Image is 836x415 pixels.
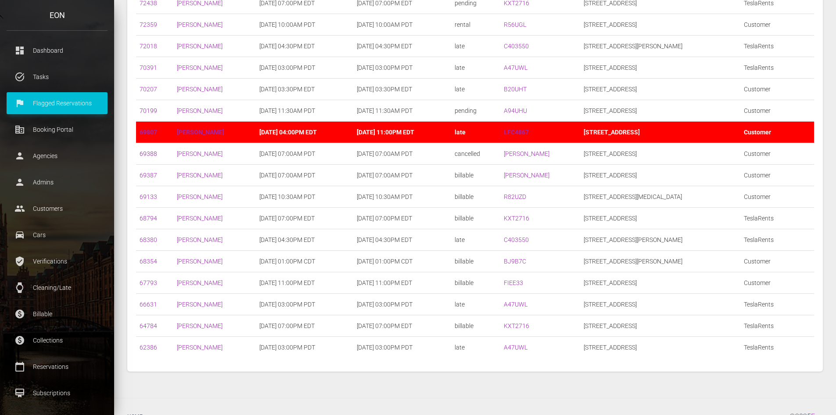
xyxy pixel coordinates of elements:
[504,344,527,351] a: A47UWL
[740,294,814,315] td: TeslaRents
[7,277,108,299] a: watch Cleaning/Late
[140,193,157,200] a: 69133
[140,236,157,243] a: 68380
[504,64,527,71] a: A47UWL
[7,66,108,88] a: task_alt Tasks
[504,86,527,93] a: B20UHT
[7,303,108,325] a: paid Billable
[7,198,108,220] a: people Customers
[140,107,157,114] a: 70199
[177,322,222,329] a: [PERSON_NAME]
[7,92,108,114] a: flag Flagged Reservations
[580,251,740,272] td: [STREET_ADDRESS][PERSON_NAME]
[256,36,354,57] td: [DATE] 04:30PM EDT
[256,315,354,337] td: [DATE] 07:00PM EDT
[7,171,108,193] a: person Admins
[13,386,101,400] p: Subscriptions
[504,301,527,308] a: A47UWL
[353,143,451,165] td: [DATE] 07:00AM PDT
[353,208,451,229] td: [DATE] 07:00PM EDT
[353,251,451,272] td: [DATE] 01:00PM CDT
[580,272,740,294] td: [STREET_ADDRESS]
[256,272,354,294] td: [DATE] 11:00PM EDT
[353,100,451,122] td: [DATE] 11:30AM PDT
[504,193,526,200] a: R82UZD
[740,79,814,100] td: Customer
[353,165,451,186] td: [DATE] 07:00AM PDT
[740,122,814,143] td: Customer
[353,79,451,100] td: [DATE] 03:30PM EDT
[177,301,222,308] a: [PERSON_NAME]
[177,43,222,50] a: [PERSON_NAME]
[256,229,354,251] td: [DATE] 04:30PM EDT
[256,57,354,79] td: [DATE] 03:00PM PDT
[7,382,108,404] a: card_membership Subscriptions
[256,143,354,165] td: [DATE] 07:00AM PDT
[580,165,740,186] td: [STREET_ADDRESS]
[140,258,157,265] a: 68354
[353,294,451,315] td: [DATE] 03:00PM PDT
[451,186,500,208] td: billable
[140,344,157,351] a: 62386
[7,250,108,272] a: verified_user Verifications
[580,14,740,36] td: [STREET_ADDRESS]
[177,215,222,222] a: [PERSON_NAME]
[740,57,814,79] td: TeslaRents
[13,149,101,162] p: Agencies
[177,86,222,93] a: [PERSON_NAME]
[740,165,814,186] td: Customer
[177,107,222,114] a: [PERSON_NAME]
[740,251,814,272] td: Customer
[140,172,157,179] a: 69387
[580,143,740,165] td: [STREET_ADDRESS]
[140,279,157,286] a: 67793
[504,21,526,28] a: R56UGL
[504,322,529,329] a: KXT2716
[140,215,157,222] a: 68794
[177,129,224,136] a: [PERSON_NAME]
[177,258,222,265] a: [PERSON_NAME]
[504,129,529,136] a: LFC4867
[177,21,222,28] a: [PERSON_NAME]
[451,315,500,337] td: billable
[13,123,101,136] p: Booking Portal
[580,186,740,208] td: [STREET_ADDRESS][MEDICAL_DATA]
[580,208,740,229] td: [STREET_ADDRESS]
[451,57,500,79] td: late
[451,208,500,229] td: billable
[353,315,451,337] td: [DATE] 07:00PM EDT
[580,57,740,79] td: [STREET_ADDRESS]
[13,255,101,268] p: Verifications
[256,14,354,36] td: [DATE] 10:00AM PDT
[256,79,354,100] td: [DATE] 03:30PM EDT
[140,21,157,28] a: 72359
[353,57,451,79] td: [DATE] 03:00PM PDT
[177,150,222,157] a: [PERSON_NAME]
[353,229,451,251] td: [DATE] 04:30PM EDT
[140,150,157,157] a: 69388
[256,251,354,272] td: [DATE] 01:00PM CDT
[451,14,500,36] td: rental
[580,294,740,315] td: [STREET_ADDRESS]
[451,79,500,100] td: late
[177,344,222,351] a: [PERSON_NAME]
[7,119,108,141] a: corporate_fare Booking Portal
[353,14,451,36] td: [DATE] 10:00AM PDT
[7,40,108,61] a: dashboard Dashboard
[353,122,451,143] td: [DATE] 11:00PM EDT
[353,337,451,358] td: [DATE] 03:00PM PDT
[740,208,814,229] td: TeslaRents
[13,307,101,321] p: Billable
[256,294,354,315] td: [DATE] 03:00PM PDT
[580,100,740,122] td: [STREET_ADDRESS]
[177,279,222,286] a: [PERSON_NAME]
[504,258,526,265] a: BJ9B7C
[451,36,500,57] td: late
[504,215,529,222] a: KXT2716
[13,281,101,294] p: Cleaning/Late
[140,301,157,308] a: 66631
[7,329,108,351] a: paid Collections
[504,107,527,114] a: A94UHU
[140,43,157,50] a: 72018
[13,334,101,347] p: Collections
